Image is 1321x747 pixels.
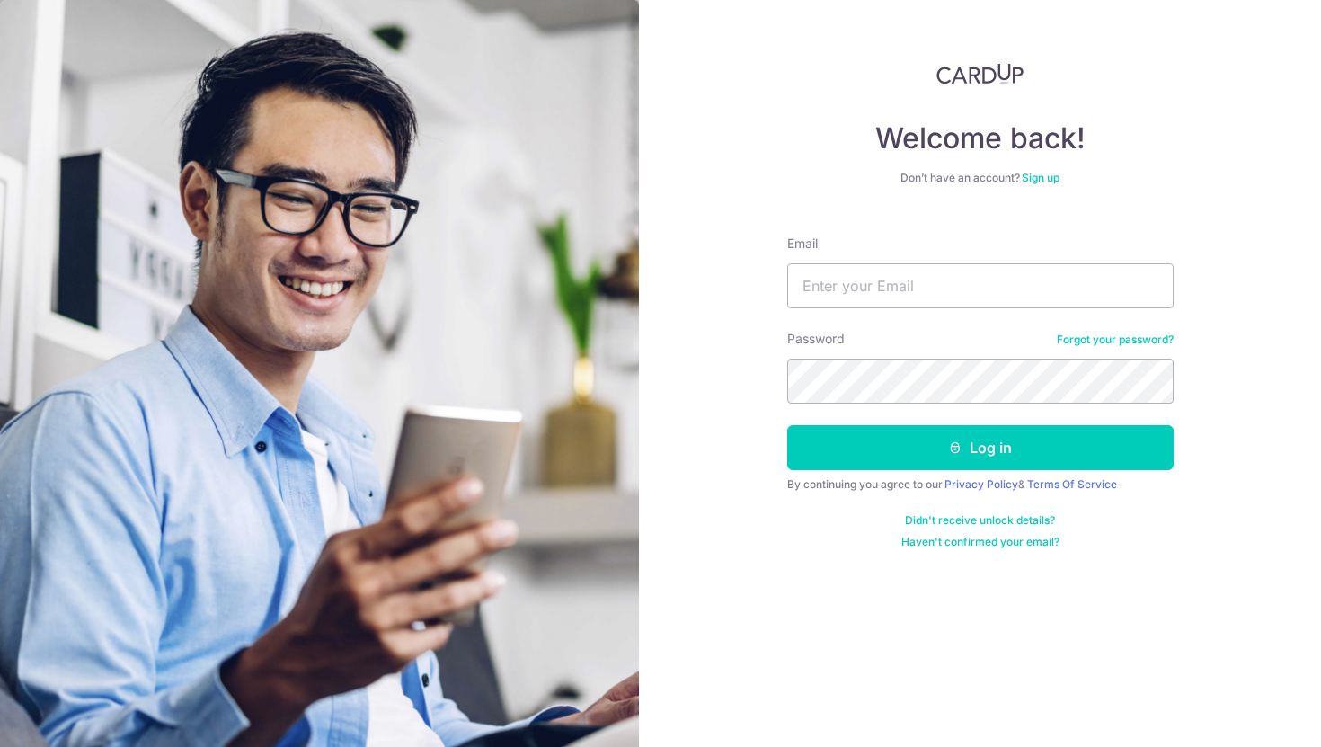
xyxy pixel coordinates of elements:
[1022,171,1059,184] a: Sign up
[787,171,1174,185] div: Don’t have an account?
[944,477,1018,491] a: Privacy Policy
[1027,477,1117,491] a: Terms Of Service
[787,263,1174,308] input: Enter your Email
[1057,333,1174,347] a: Forgot your password?
[787,425,1174,470] button: Log in
[787,235,818,253] label: Email
[787,477,1174,492] div: By continuing you agree to our &
[936,63,1024,84] img: CardUp Logo
[787,120,1174,156] h4: Welcome back!
[787,330,845,348] label: Password
[905,513,1055,528] a: Didn't receive unlock details?
[901,535,1059,549] a: Haven't confirmed your email?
